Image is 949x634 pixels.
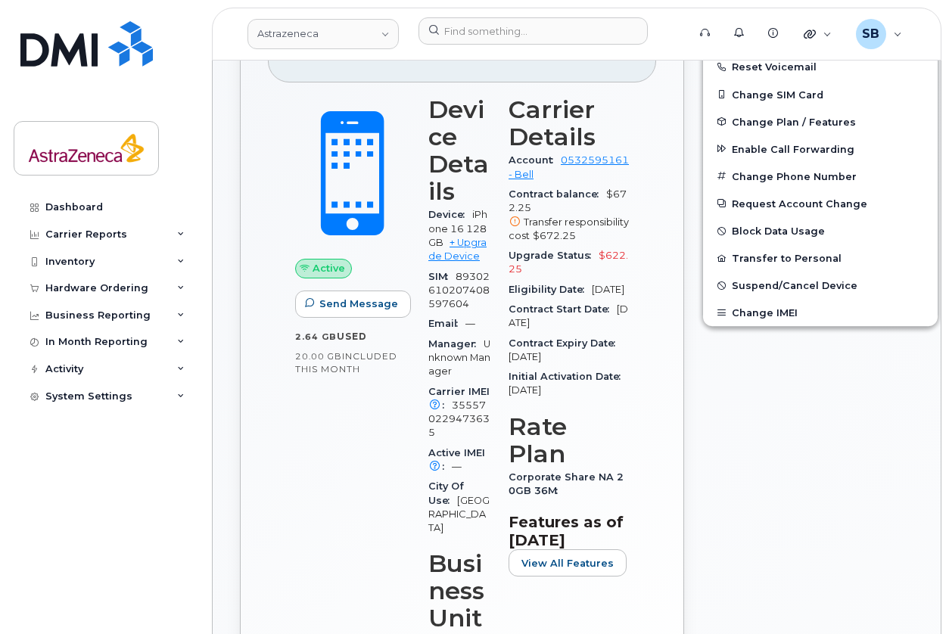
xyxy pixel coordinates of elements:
[509,351,541,362] span: [DATE]
[295,331,337,342] span: 2.64 GB
[509,154,629,179] a: 0532595161 - Bell
[428,237,487,262] a: + Upgrade Device
[428,399,490,439] span: 355570229473635
[452,461,462,472] span: —
[703,272,938,299] button: Suspend/Cancel Device
[428,271,456,282] span: SIM
[533,230,576,241] span: $672.25
[509,250,599,261] span: Upgrade Status
[509,284,592,295] span: Eligibility Date
[509,371,628,382] span: Initial Activation Date
[703,53,938,80] button: Reset Voicemail
[428,318,465,329] span: Email
[295,291,411,318] button: Send Message
[337,331,367,342] span: used
[428,386,490,411] span: Carrier IMEI
[465,318,475,329] span: —
[509,549,627,577] button: View All Features
[703,244,938,272] button: Transfer to Personal
[509,337,623,349] span: Contract Expiry Date
[247,19,399,49] a: Astrazeneca
[732,116,856,127] span: Change Plan / Features
[845,19,913,49] div: Sugam Bhandari
[793,19,842,49] div: Quicklinks
[313,261,345,275] span: Active
[428,209,487,248] span: iPhone 16 128GB
[428,495,490,534] span: [GEOGRAPHIC_DATA]
[428,209,472,220] span: Device
[509,413,629,468] h3: Rate Plan
[428,480,464,505] span: City Of Use
[418,17,648,45] input: Find something...
[703,108,938,135] button: Change Plan / Features
[509,471,624,496] span: Corporate Share NA 20GB 36M
[509,96,629,151] h3: Carrier Details
[703,81,938,108] button: Change SIM Card
[319,297,398,311] span: Send Message
[509,154,561,166] span: Account
[428,271,490,310] span: 89302610207408597604
[295,350,397,375] span: included this month
[703,299,938,326] button: Change IMEI
[509,303,617,315] span: Contract Start Date
[509,384,541,396] span: [DATE]
[428,96,490,205] h3: Device Details
[732,143,854,154] span: Enable Call Forwarding
[428,338,484,350] span: Manager
[703,135,938,163] button: Enable Call Forwarding
[509,188,606,200] span: Contract balance
[703,190,938,217] button: Request Account Change
[509,216,629,241] span: Transfer responsibility cost
[592,284,624,295] span: [DATE]
[862,25,879,43] span: SB
[509,513,629,549] h3: Features as of [DATE]
[703,163,938,190] button: Change Phone Number
[703,217,938,244] button: Block Data Usage
[295,351,342,362] span: 20.00 GB
[428,550,490,632] h3: Business Unit
[732,280,857,291] span: Suspend/Cancel Device
[428,338,490,378] span: Unknown Manager
[509,188,629,243] span: $672.25
[428,447,485,472] span: Active IMEI
[521,556,614,570] span: View All Features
